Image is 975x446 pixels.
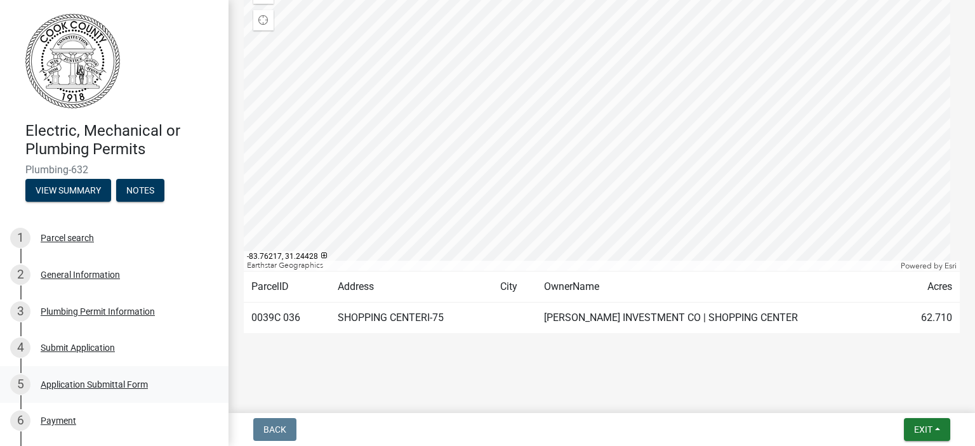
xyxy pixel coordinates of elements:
[116,179,164,202] button: Notes
[41,343,115,352] div: Submit Application
[945,261,957,270] a: Esri
[25,186,111,196] wm-modal-confirm: Summary
[25,122,218,159] h4: Electric, Mechanical or Plumbing Permits
[914,424,932,435] span: Exit
[41,380,148,389] div: Application Submittal Form
[10,338,30,358] div: 4
[25,13,120,108] img: Cook County, Georgia
[244,272,330,303] td: ParcelID
[116,186,164,196] wm-modal-confirm: Notes
[898,303,960,334] td: 62.710
[536,272,898,303] td: OwnerName
[263,424,286,435] span: Back
[10,410,30,431] div: 6
[10,374,30,395] div: 5
[330,272,493,303] td: Address
[536,303,898,334] td: [PERSON_NAME] INVESTMENT CO | SHOPPING CENTER
[330,303,493,334] td: SHOPPING CENTERI-75
[25,164,203,176] span: Plumbing-632
[493,272,536,303] td: City
[10,265,30,285] div: 2
[41,270,120,279] div: General Information
[41,307,155,316] div: Plumbing Permit Information
[898,272,960,303] td: Acres
[41,416,76,425] div: Payment
[25,179,111,202] button: View Summary
[244,303,330,334] td: 0039C 036
[253,10,274,30] div: Find my location
[904,418,950,441] button: Exit
[253,418,296,441] button: Back
[41,233,94,242] div: Parcel search
[10,301,30,322] div: 3
[10,228,30,248] div: 1
[898,261,960,271] div: Powered by
[244,261,898,271] div: Earthstar Geographics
